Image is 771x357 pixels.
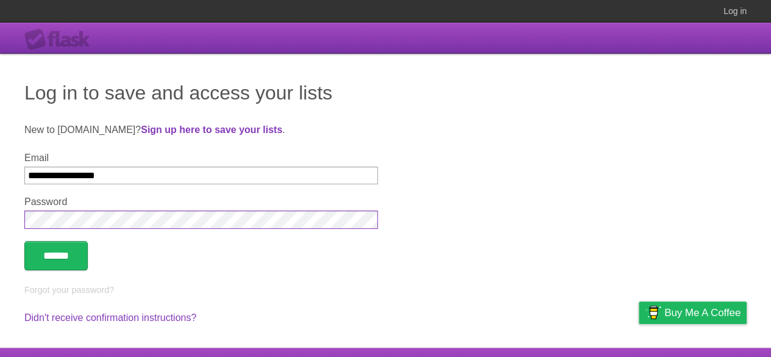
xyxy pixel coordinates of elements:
a: Sign up here to save your lists [141,124,282,135]
h1: Log in to save and access your lists [24,78,747,107]
div: Flask [24,29,98,51]
label: Password [24,197,378,207]
a: Forgot your password? [24,285,114,295]
label: Email [24,153,378,164]
p: New to [DOMAIN_NAME]? . [24,123,747,137]
img: Buy me a coffee [645,302,661,323]
a: Didn't receive confirmation instructions? [24,312,196,323]
a: Buy me a coffee [639,301,747,324]
span: Buy me a coffee [664,302,741,323]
